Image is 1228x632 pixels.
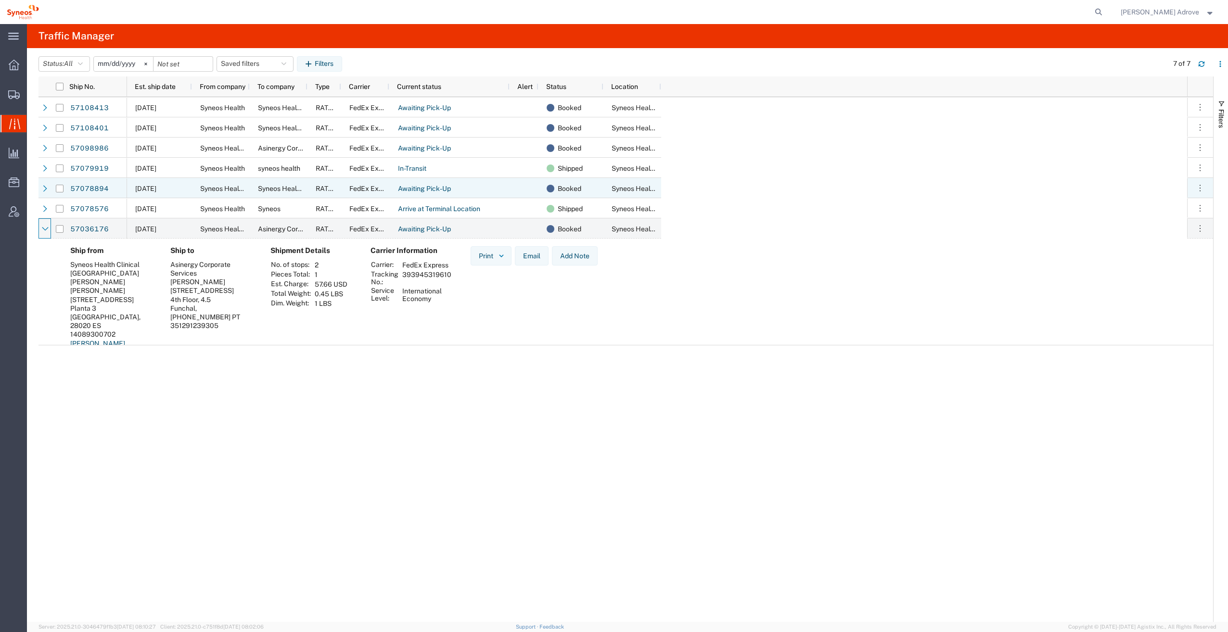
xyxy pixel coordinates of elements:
[399,260,455,270] td: FedEx Express
[371,286,399,303] th: Service Level:
[223,624,264,630] span: [DATE] 08:02:06
[612,144,751,152] span: Syneos Health Clinical Spain
[349,144,396,152] span: FedEx Express
[70,313,155,330] div: [GEOGRAPHIC_DATA], 28020 ES
[1120,6,1215,18] button: [PERSON_NAME] Adrove
[316,124,337,132] span: RATED
[217,56,294,72] button: Saved filters
[311,270,351,279] td: 1
[397,121,451,136] a: Awaiting Pick-Up
[170,260,255,278] div: Asinergy Corporate Services
[349,205,396,213] span: FedEx Express
[558,219,581,239] span: Booked
[558,118,581,138] span: Booked
[397,83,441,90] span: Current status
[135,225,156,233] span: 10/07/2025
[70,330,155,339] div: 14089300702
[349,83,370,90] span: Carrier
[258,144,346,152] span: Asinergy Corporate Services
[397,161,427,177] a: In-Transit
[257,83,294,90] span: To company
[135,185,156,192] span: 10/13/2025
[270,260,311,270] th: No. of stops:
[515,246,549,265] button: Email
[135,83,176,90] span: Est. ship date
[200,144,340,152] span: Syneos Health Clinical Spain
[258,124,397,132] span: Syneos Health Clinical Spain
[200,124,245,132] span: Syneos Health
[70,340,130,376] a: [PERSON_NAME][EMAIL_ADDRESS][PERSON_NAME][DOMAIN_NAME]
[170,304,255,321] div: Funchal, [PHONE_NUMBER] PT
[311,289,351,299] td: 0.45 LBS
[316,144,337,152] span: RATED
[270,299,311,308] th: Dim. Weight:
[612,124,751,132] span: Syneos Health Clinical Spain
[70,286,155,303] div: [PERSON_NAME][STREET_ADDRESS]
[297,56,342,72] button: Filters
[546,83,566,90] span: Status
[558,138,581,158] span: Booked
[471,246,512,265] button: Print
[612,205,751,213] span: Syneos Health Clinical Spain
[349,185,396,192] span: FedEx Express
[70,101,109,116] a: 57108413
[70,304,155,313] div: Planta 3
[611,83,638,90] span: Location
[70,246,155,255] h4: Ship from
[200,83,245,90] span: From company
[316,205,337,213] span: RATED
[70,181,109,197] a: 57078894
[1173,59,1190,69] div: 7 of 7
[612,164,751,172] span: Syneos Health Clinical Spain
[397,181,451,197] a: Awaiting Pick-Up
[135,144,156,152] span: 10/13/2025
[1121,7,1199,17] span: Irene Perez Adrove
[349,104,396,112] span: FedEx Express
[552,246,598,265] button: Add Note
[316,225,337,233] span: RATED
[170,286,255,295] div: [STREET_ADDRESS]
[200,104,245,112] span: Syneos Health
[70,141,109,156] a: 57098986
[316,185,337,192] span: RATED
[516,624,540,630] a: Support
[94,57,153,71] input: Not set
[70,260,155,278] div: Syneos Health Clinical [GEOGRAPHIC_DATA]
[399,270,455,286] td: 393945319610
[397,222,451,237] a: Awaiting Pick-Up
[558,199,583,219] span: Shipped
[311,260,351,270] td: 2
[170,278,255,286] div: [PERSON_NAME]
[270,246,355,255] h4: Shipment Details
[612,185,751,192] span: Syneos Health Clinical Spain
[539,624,564,630] a: Feedback
[38,24,114,48] h4: Traffic Manager
[170,321,255,330] div: 351291239305
[258,185,397,192] span: Syneos Health Clinical Spain
[397,101,451,116] a: Awaiting Pick-Up
[612,225,751,233] span: Syneos Health Clinical Spain
[1217,109,1225,128] span: Filters
[170,246,255,255] h4: Ship to
[270,270,311,279] th: Pieces Total:
[316,104,337,112] span: RATED
[70,222,109,237] a: 57036176
[349,225,396,233] span: FedEx Express
[349,124,396,132] span: FedEx Express
[258,164,300,172] span: syneos health
[70,278,155,286] div: [PERSON_NAME]
[70,202,109,217] a: 57078576
[117,624,156,630] span: [DATE] 08:10:27
[397,202,481,217] a: Arrive at Terminal Location
[558,98,581,118] span: Booked
[399,286,455,303] td: International Economy
[38,624,156,630] span: Server: 2025.21.0-3046479f1b3
[70,121,109,136] a: 57108401
[311,299,351,308] td: 1 LBS
[200,185,305,192] span: Syneos Health / Anna Marmajewska
[69,83,95,90] span: Ship No.
[135,205,156,213] span: 10/09/2025
[497,252,506,260] img: dropdown
[38,56,90,72] button: Status:All
[200,225,340,233] span: Syneos Health Clinical Spain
